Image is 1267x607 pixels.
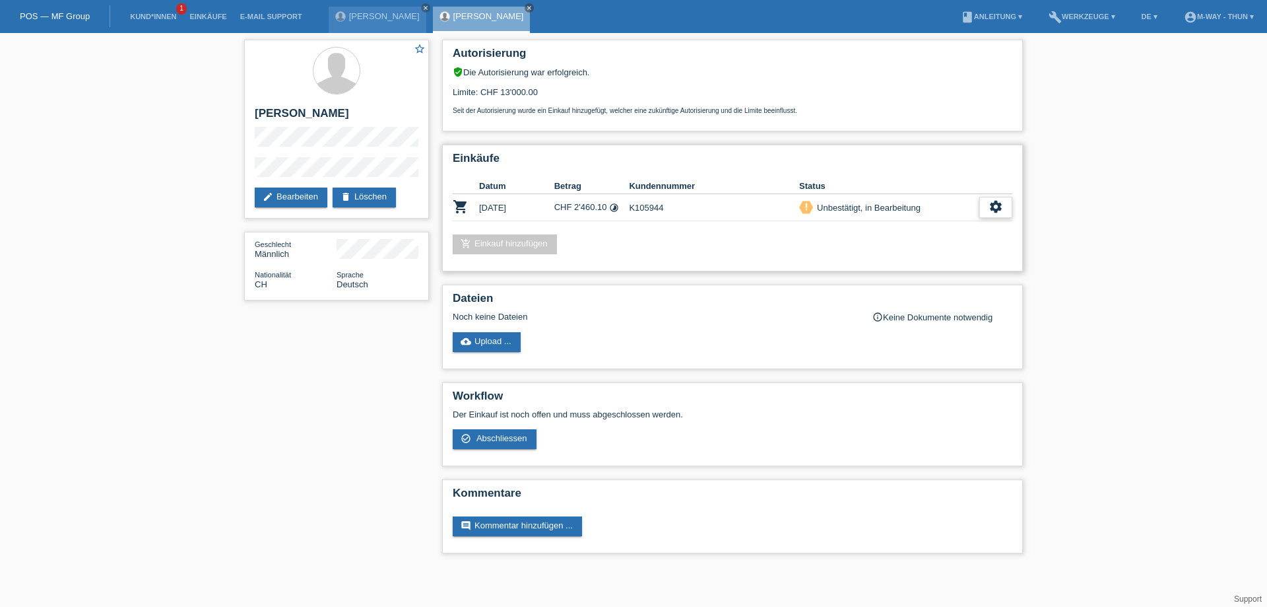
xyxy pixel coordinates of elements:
span: Nationalität [255,271,291,279]
i: close [422,5,429,11]
p: Seit der Autorisierung wurde ein Einkauf hinzugefügt, welcher eine zukünftige Autorisierung und d... [453,107,1012,114]
i: check_circle_outline [461,433,471,444]
a: star_border [414,43,426,57]
a: buildWerkzeuge ▾ [1042,13,1122,20]
i: star_border [414,43,426,55]
a: editBearbeiten [255,188,327,207]
span: 1 [176,3,187,15]
a: [PERSON_NAME] [453,11,524,21]
a: deleteLöschen [333,188,396,207]
a: cloud_uploadUpload ... [453,332,521,352]
a: DE ▾ [1135,13,1164,20]
h2: Workflow [453,390,1012,410]
div: Noch keine Dateien [453,312,856,322]
span: Geschlecht [255,240,291,248]
p: Der Einkauf ist noch offen und muss abgeschlossen werden. [453,410,1012,419]
a: commentKommentar hinzufügen ... [453,517,582,536]
i: delete [341,192,351,202]
h2: Kommentare [453,487,1012,507]
a: [PERSON_NAME] [349,11,420,21]
a: Einkäufe [183,13,233,20]
td: K105944 [629,194,799,221]
a: E-Mail Support [234,13,309,20]
a: Support [1234,594,1262,604]
td: [DATE] [479,194,554,221]
div: Limite: CHF 13'000.00 [453,77,1012,114]
i: verified_user [453,67,463,77]
h2: Einkäufe [453,152,1012,172]
i: cloud_upload [461,336,471,347]
i: settings [989,199,1003,214]
i: POSP00027682 [453,199,469,215]
td: CHF 2'460.10 [554,194,630,221]
a: bookAnleitung ▾ [954,13,1029,20]
i: add_shopping_cart [461,238,471,249]
span: Schweiz [255,279,267,289]
a: Kund*innen [123,13,183,20]
span: Abschliessen [476,433,527,443]
i: Fixe Raten (24 Raten) [609,203,619,213]
a: check_circle_outline Abschliessen [453,429,536,449]
a: close [525,3,534,13]
th: Betrag [554,178,630,194]
i: close [526,5,533,11]
span: Sprache [337,271,364,279]
i: account_circle [1184,11,1197,24]
a: account_circlem-way - Thun ▾ [1177,13,1260,20]
h2: Dateien [453,292,1012,312]
th: Kundennummer [629,178,799,194]
i: priority_high [802,202,811,211]
i: edit [263,192,273,202]
th: Status [799,178,979,194]
th: Datum [479,178,554,194]
div: Keine Dokumente notwendig [872,312,1012,322]
i: book [961,11,974,24]
a: POS — MF Group [20,11,90,21]
h2: Autorisierung [453,47,1012,67]
div: Unbestätigt, in Bearbeitung [813,201,921,215]
div: Die Autorisierung war erfolgreich. [453,67,1012,77]
i: build [1049,11,1062,24]
i: comment [461,520,471,531]
i: info_outline [872,312,883,322]
div: Männlich [255,239,337,259]
span: Deutsch [337,279,368,289]
a: add_shopping_cartEinkauf hinzufügen [453,234,557,254]
a: close [421,3,430,13]
h2: [PERSON_NAME] [255,107,418,127]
